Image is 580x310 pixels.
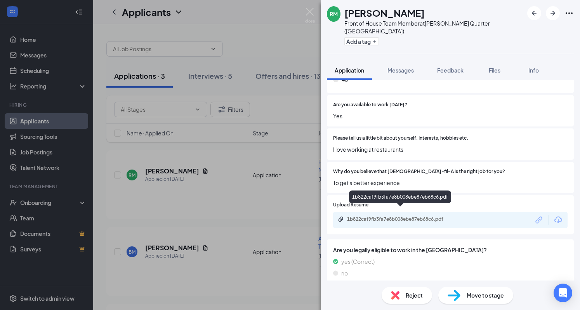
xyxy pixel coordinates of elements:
div: 1b822caf9fb3fa7e8b008ebe87eb68c6.pdf [347,216,456,222]
span: Are you legally eligible to work in the [GEOGRAPHIC_DATA]? [333,246,568,254]
span: Move to stage [467,291,504,300]
svg: ArrowLeftNew [530,9,539,18]
span: Upload Resume [333,201,368,209]
div: Front of House Team Member at [PERSON_NAME] Quarter ([GEOGRAPHIC_DATA]) [344,19,523,35]
div: 1b822caf9fb3fa7e8b008ebe87eb68c6.pdf [349,191,451,203]
span: Why do you believe that [DEMOGRAPHIC_DATA]-fil-A is the right job for you? [333,168,505,175]
span: no [341,269,348,277]
span: Are you available to work [DATE]? [333,101,407,109]
svg: Ellipses [564,9,574,18]
span: Messages [387,67,414,74]
button: ArrowLeftNew [527,6,541,20]
svg: ArrowRight [548,9,557,18]
button: PlusAdd a tag [344,37,379,45]
span: I love working at restaurants [333,145,568,154]
svg: Download [554,215,563,225]
span: Info [528,67,539,74]
span: To get a better experience [333,178,568,187]
span: 40 [342,75,348,84]
span: Yes [333,112,568,120]
svg: Paperclip [338,216,344,222]
span: yes (Correct) [341,257,375,266]
span: Feedback [437,67,464,74]
span: Reject [406,291,423,300]
span: Files [489,67,500,74]
svg: Link [534,215,544,225]
a: Paperclip1b822caf9fb3fa7e8b008ebe87eb68c6.pdf [338,216,464,223]
div: RM [330,10,338,18]
span: Application [335,67,364,74]
h1: [PERSON_NAME] [344,6,425,19]
button: ArrowRight [546,6,560,20]
div: Open Intercom Messenger [554,284,572,302]
svg: Plus [372,39,377,44]
span: Please tell us a little bit about yourself. Interests, hobbies etc. [333,135,468,142]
